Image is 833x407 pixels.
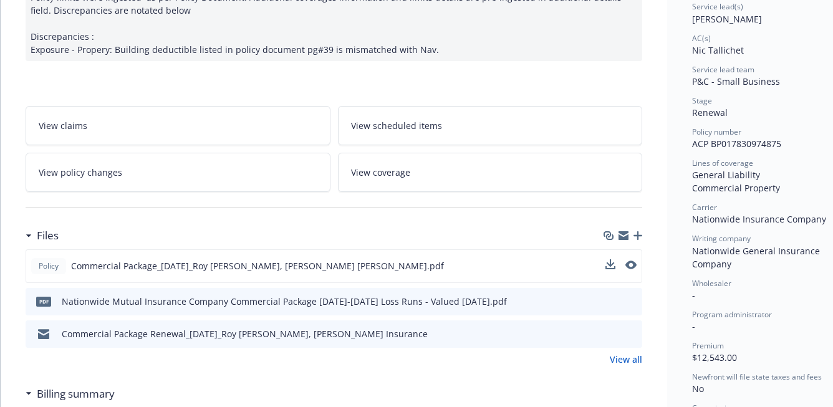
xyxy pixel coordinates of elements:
span: No [692,383,704,395]
span: - [692,289,695,301]
button: download file [606,327,616,340]
div: Commercial Property [692,181,832,194]
span: Carrier [692,202,717,213]
span: Nic Tallichet [692,44,744,56]
span: Renewal [692,107,728,118]
span: Policy [36,261,61,272]
span: Nationwide Insurance Company [692,213,826,225]
button: preview file [625,261,637,269]
span: Writing company [692,233,751,244]
span: View scheduled items [351,119,442,132]
span: ACP BP017830974875 [692,138,781,150]
span: Stage [692,95,712,106]
h3: Billing summary [37,386,115,402]
button: preview file [626,327,637,340]
span: View policy changes [39,166,122,179]
span: Premium [692,340,724,351]
span: View coverage [351,166,410,179]
span: pdf [36,297,51,306]
div: Files [26,227,59,244]
span: View claims [39,119,87,132]
button: download file [606,295,616,308]
a: View claims [26,106,330,145]
button: preview file [626,295,637,308]
span: Nationwide General Insurance Company [692,245,822,270]
div: Nationwide Mutual Insurance Company Commercial Package [DATE]-[DATE] Loss Runs - Valued [DATE].pdf [62,295,507,308]
span: Policy number [692,127,741,137]
span: Newfront will file state taxes and fees [692,371,822,382]
span: Commercial Package_[DATE]_Roy [PERSON_NAME], [PERSON_NAME] [PERSON_NAME].pdf [71,259,444,272]
button: download file [605,259,615,272]
span: P&C - Small Business [692,75,780,87]
a: View policy changes [26,153,330,192]
a: View scheduled items [338,106,643,145]
span: [PERSON_NAME] [692,13,762,25]
span: Service lead(s) [692,1,743,12]
span: Wholesaler [692,278,731,289]
div: General Liability [692,168,832,181]
span: Service lead team [692,64,754,75]
div: Commercial Package Renewal_[DATE]_Roy [PERSON_NAME], [PERSON_NAME] Insurance [62,327,428,340]
span: AC(s) [692,33,711,44]
span: Program administrator [692,309,772,320]
a: View coverage [338,153,643,192]
button: preview file [625,259,637,272]
button: download file [605,259,615,269]
h3: Files [37,227,59,244]
span: - [692,320,695,332]
div: Billing summary [26,386,115,402]
span: $12,543.00 [692,352,737,363]
span: Lines of coverage [692,158,753,168]
a: View all [610,353,642,366]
